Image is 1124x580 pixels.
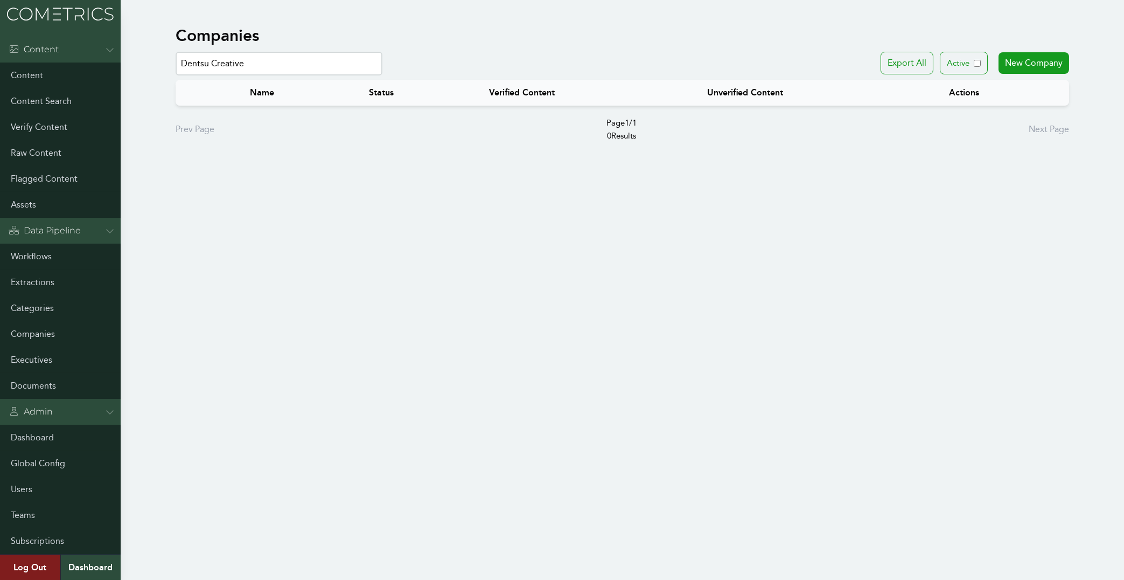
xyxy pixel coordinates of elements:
[1029,123,1069,136] div: Next Page
[176,123,214,136] div: Prev Page
[881,52,933,74] button: Export All
[606,116,637,142] p: 0 Results
[936,80,1069,106] th: Actions
[999,52,1069,74] a: New Company
[476,80,694,106] th: Verified Content
[694,80,936,106] th: Unverified Content
[947,57,969,70] p: Active
[9,405,53,418] div: Admin
[356,80,477,106] th: Status
[237,80,356,106] th: Name
[176,52,382,75] input: Search by name
[9,43,59,56] div: Content
[176,26,259,45] h1: Companies
[606,116,637,129] span: Page 1 / 1
[9,224,81,237] div: Data Pipeline
[60,555,121,580] a: Dashboard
